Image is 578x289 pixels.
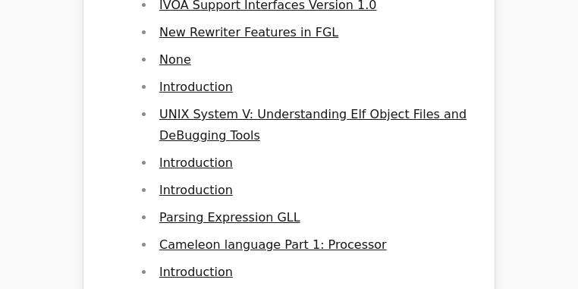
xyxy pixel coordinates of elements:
a: Introduction [159,183,233,197]
a: None [159,52,191,67]
a: UNIX System V: Understanding Elf Object Files and DeBugging Tools [159,107,466,143]
a: New Rewriter Features in FGL [159,25,338,39]
a: Cameleon language Part 1: Processor [159,237,387,252]
a: Introduction [159,80,233,94]
a: Introduction [159,155,233,170]
a: Introduction [159,265,233,279]
a: Parsing Expression GLL [159,210,300,225]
